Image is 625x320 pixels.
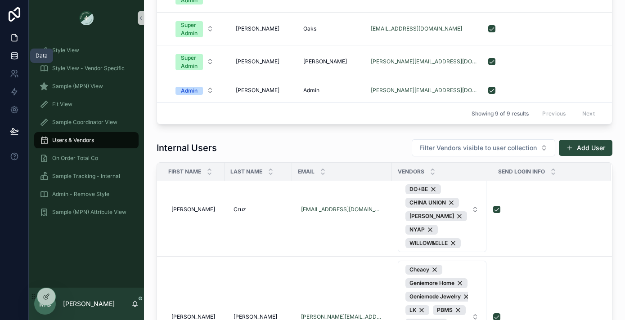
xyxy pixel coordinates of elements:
[34,132,139,148] a: Users & Vendors
[52,65,125,72] span: Style View - Vendor Specific
[52,191,109,198] span: Admin - Remove Style
[409,199,446,206] span: CHINA UNION
[52,101,72,108] span: Fit View
[52,155,98,162] span: On Order Total Co
[367,54,482,69] a: [PERSON_NAME][EMAIL_ADDRESS][DOMAIN_NAME]
[405,278,468,288] button: Unselect 82
[405,238,461,248] button: Unselect 1
[236,25,279,32] span: [PERSON_NAME]
[409,240,448,247] span: WILLOW&ELLE
[437,307,453,314] span: PBMS
[498,168,545,175] span: Send Login Info
[409,307,416,314] span: LK
[405,198,459,208] button: Unselect 63
[34,60,139,76] a: Style View - Vendor Specific
[52,47,79,54] span: Style View
[303,87,319,94] span: Admin
[34,78,139,94] a: Sample (MPN) View
[367,22,482,36] a: [EMAIL_ADDRESS][DOMAIN_NAME]
[398,168,424,175] span: Vendors
[168,49,221,74] button: Select Button
[301,206,383,213] a: [EMAIL_ADDRESS][DOMAIN_NAME]
[405,292,474,302] button: Unselect 81
[29,36,144,232] div: scrollable content
[371,87,478,94] a: [PERSON_NAME][EMAIL_ADDRESS][DOMAIN_NAME]
[409,280,454,287] span: Geniemore Home
[409,293,461,300] span: Geniemode Jewelry
[371,25,462,32] a: [EMAIL_ADDRESS][DOMAIN_NAME]
[63,299,115,308] p: [PERSON_NAME]
[230,168,262,175] span: Last Name
[405,211,467,221] button: Unselect 51
[52,173,120,180] span: Sample Tracking - Internal
[168,16,221,41] a: Select Button
[405,225,438,235] button: Unselect 7
[34,42,139,58] a: Style View
[181,87,198,95] div: Admin
[409,226,425,233] span: NYAP
[34,168,139,184] a: Sample Tracking - Internal
[168,82,221,98] button: Select Button
[52,137,94,144] span: Users & Vendors
[398,167,486,252] button: Select Button
[236,87,279,94] span: [PERSON_NAME]
[52,119,117,126] span: Sample Coordinator View
[412,139,555,156] button: Select Button
[157,142,217,154] h1: Internal Users
[34,186,139,202] a: Admin - Remove Style
[181,21,198,37] div: Super Admin
[300,83,356,98] a: Admin
[405,265,442,275] button: Unselect 83
[236,58,279,65] span: [PERSON_NAME]
[472,110,529,117] span: Showing 9 of 9 results
[232,22,289,36] a: [PERSON_NAME]
[34,204,139,220] a: Sample (MPN) Attribute View
[52,209,126,216] span: Sample (MPN) Attribute View
[433,305,466,315] button: Unselect 79
[371,58,478,65] a: [PERSON_NAME][EMAIL_ADDRESS][DOMAIN_NAME]
[300,54,356,69] a: [PERSON_NAME]
[36,52,48,59] div: Data
[303,58,347,65] span: [PERSON_NAME]
[79,11,94,25] img: App logo
[559,140,612,156] button: Add User
[171,206,215,213] span: [PERSON_NAME]
[303,25,316,32] span: Oaks
[181,54,198,70] div: Super Admin
[405,305,429,315] button: Unselect 80
[367,83,482,98] a: [PERSON_NAME][EMAIL_ADDRESS][DOMAIN_NAME]
[300,22,356,36] a: Oaks
[34,96,139,112] a: Fit View
[34,114,139,130] a: Sample Coordinator View
[405,184,441,194] button: Unselect 66
[232,54,289,69] a: [PERSON_NAME]
[34,150,139,166] a: On Order Total Co
[419,143,537,152] span: Filter Vendors visible to user collection
[168,17,221,41] button: Select Button
[409,213,454,220] span: [PERSON_NAME]
[168,168,201,175] span: First Name
[52,83,103,90] span: Sample (MPN) View
[409,186,428,193] span: DO+BE
[232,83,289,98] a: [PERSON_NAME]
[234,206,246,213] span: Cruz
[409,266,429,273] span: Cheacy
[298,168,315,175] span: Email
